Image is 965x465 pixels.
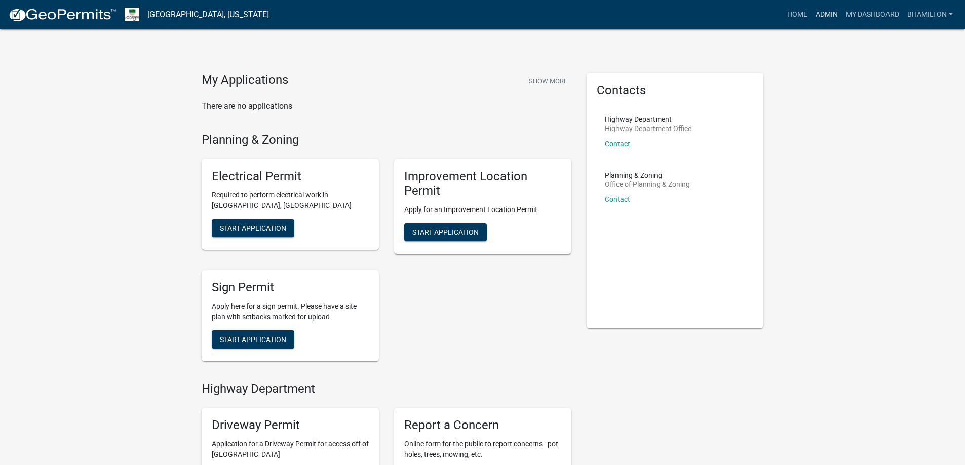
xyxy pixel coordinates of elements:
a: Contact [605,140,630,148]
p: Apply here for a sign permit. Please have a site plan with setbacks marked for upload [212,301,369,322]
p: Online form for the public to report concerns - pot holes, trees, mowing, etc. [404,439,561,460]
button: Start Application [212,219,294,237]
a: My Dashboard [842,5,903,24]
p: There are no applications [202,100,571,112]
a: Home [783,5,812,24]
h5: Electrical Permit [212,169,369,184]
p: Application for a Driveway Permit for access off of [GEOGRAPHIC_DATA] [212,439,369,460]
h5: Driveway Permit [212,418,369,433]
img: Morgan County, Indiana [125,8,139,21]
p: Highway Department [605,116,691,123]
p: Highway Department Office [605,125,691,132]
h5: Contacts [597,83,754,98]
button: Start Application [404,223,487,241]
a: [GEOGRAPHIC_DATA], [US_STATE] [147,6,269,23]
h4: Highway Department [202,382,571,396]
button: Start Application [212,330,294,349]
h4: Planning & Zoning [202,133,571,147]
span: Start Application [412,228,479,236]
button: Show More [525,73,571,90]
span: Start Application [220,335,286,343]
p: Required to perform electrical work in [GEOGRAPHIC_DATA], [GEOGRAPHIC_DATA] [212,190,369,211]
h5: Improvement Location Permit [404,169,561,198]
p: Apply for an Improvement Location Permit [404,204,561,215]
a: Contact [605,195,630,203]
h4: My Applications [202,73,288,88]
span: Start Application [220,224,286,232]
p: Planning & Zoning [605,172,690,179]
h5: Report a Concern [404,418,561,433]
h5: Sign Permit [212,280,369,295]
a: Admin [812,5,842,24]
p: Office of Planning & Zoning [605,181,690,188]
a: bhamilton [903,5,957,24]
